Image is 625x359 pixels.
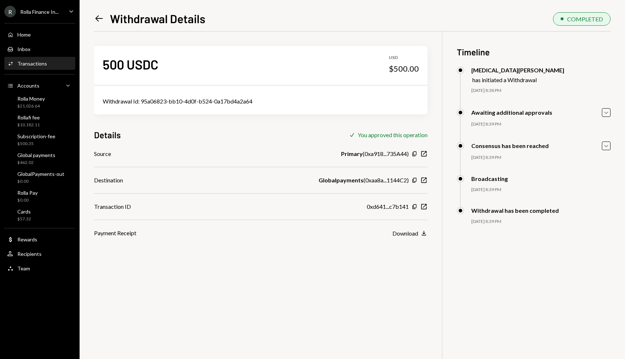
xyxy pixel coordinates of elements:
[17,152,55,158] div: Global payments
[4,112,75,130] a: Rollafi fee$10,182.11
[4,131,75,148] a: Subscription-fee$500.35
[319,176,409,185] div: ( 0xaa8a...1144C2 )
[341,149,363,158] b: Primary
[17,251,42,257] div: Recipients
[103,56,158,72] div: 500 USDC
[94,202,131,211] div: Transaction ID
[4,187,75,205] a: Rolla Pay$0.00
[471,121,611,127] div: [DATE] 8:39 PM
[471,219,611,225] div: [DATE] 8:39 PM
[17,133,55,139] div: Subscription-fee
[457,46,611,58] h3: Timeline
[17,197,38,203] div: $0.00
[471,109,552,116] div: Awaiting additional approvals
[471,175,508,182] div: Broadcasting
[20,9,59,15] div: Rolla Finance In...
[367,202,409,211] div: 0xd641...c7b141
[17,141,55,147] div: $500.35
[17,160,55,166] div: $462.02
[17,236,37,242] div: Rewards
[17,178,64,185] div: $0.00
[471,207,559,214] div: Withdrawal has been completed
[389,55,419,61] div: USD
[4,206,75,224] a: Cards$57.32
[358,131,428,138] div: You approved this operation
[17,208,31,215] div: Cards
[94,176,123,185] div: Destination
[4,262,75,275] a: Team
[94,229,136,237] div: Payment Receipt
[17,83,39,89] div: Accounts
[94,129,121,141] h3: Details
[94,149,111,158] div: Source
[17,190,38,196] div: Rolla Pay
[4,6,16,17] div: R
[4,42,75,55] a: Inbox
[4,233,75,246] a: Rewards
[4,93,75,111] a: Rolla Money$21,026.64
[17,103,45,109] div: $21,026.64
[392,230,418,237] div: Download
[110,11,205,26] h1: Withdrawal Details
[17,60,47,67] div: Transactions
[567,16,603,22] div: COMPLETED
[17,46,30,52] div: Inbox
[17,216,31,222] div: $57.32
[471,67,564,73] div: [MEDICAL_DATA][PERSON_NAME]
[4,28,75,41] a: Home
[392,229,428,237] button: Download
[17,114,40,121] div: Rollafi fee
[17,122,40,128] div: $10,182.11
[389,64,419,74] div: $500.00
[471,142,549,149] div: Consensus has been reached
[4,150,75,167] a: Global payments$462.02
[472,76,564,83] div: has initiated a Withdrawal
[341,149,409,158] div: ( 0xa918...735A44 )
[4,79,75,92] a: Accounts
[319,176,363,185] b: Globalpayments
[17,171,64,177] div: GlobalPayments-out
[4,247,75,260] a: Recipients
[471,88,611,94] div: [DATE] 8:38 PM
[17,265,30,271] div: Team
[103,97,419,106] div: Withdrawal Id: 95a06823-bb10-4d0f-b524-0a17bd4a2a64
[17,31,31,38] div: Home
[17,96,45,102] div: Rolla Money
[471,155,611,161] div: [DATE] 8:39 PM
[4,169,75,186] a: GlobalPayments-out$0.00
[4,57,75,70] a: Transactions
[471,187,611,193] div: [DATE] 8:39 PM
